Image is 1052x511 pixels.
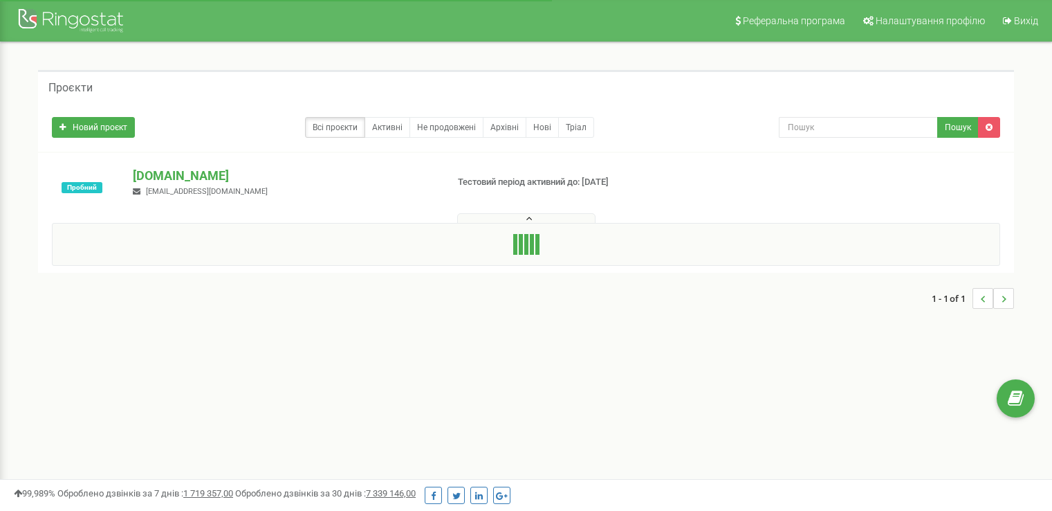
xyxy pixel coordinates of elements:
[364,117,410,138] a: Активні
[779,117,938,138] input: Пошук
[558,117,594,138] a: Тріал
[52,117,135,138] a: Новий проєкт
[183,488,233,499] u: 1 719 357,00
[526,117,559,138] a: Нові
[932,274,1014,323] nav: ...
[62,182,102,193] span: Пробний
[937,117,979,138] button: Пошук
[458,176,679,189] p: Тестовий період активний до: [DATE]
[409,117,483,138] a: Не продовжені
[743,15,845,26] span: Реферальна програма
[133,167,435,185] p: [DOMAIN_NAME]
[57,488,233,499] span: Оброблено дзвінків за 7 днів :
[14,488,55,499] span: 99,989%
[932,288,972,309] span: 1 - 1 of 1
[305,117,365,138] a: Всі проєкти
[48,82,93,94] h5: Проєкти
[235,488,416,499] span: Оброблено дзвінків за 30 днів :
[1014,15,1038,26] span: Вихід
[876,15,985,26] span: Налаштування профілю
[366,488,416,499] u: 7 339 146,00
[146,187,268,196] span: [EMAIL_ADDRESS][DOMAIN_NAME]
[483,117,526,138] a: Архівні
